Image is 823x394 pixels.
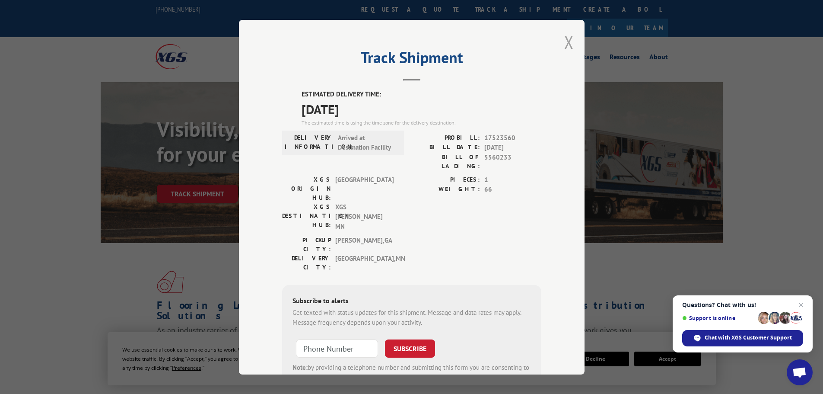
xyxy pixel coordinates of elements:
span: [GEOGRAPHIC_DATA] , MN [335,254,394,272]
span: Support is online [682,315,755,321]
span: XGS [PERSON_NAME] MN [335,202,394,231]
label: PROBILL: [412,133,480,143]
div: Chat with XGS Customer Support [682,330,803,346]
label: ESTIMATED DELIVERY TIME: [302,90,541,99]
span: Arrived at Destination Facility [338,133,396,152]
label: PICKUP CITY: [282,236,331,254]
span: Questions? Chat with us! [682,301,803,308]
label: DELIVERY CITY: [282,254,331,272]
span: [GEOGRAPHIC_DATA] [335,175,394,202]
button: SUBSCRIBE [385,340,435,358]
span: 1 [484,175,541,185]
span: 17523560 [484,133,541,143]
div: by providing a telephone number and submitting this form you are consenting to be contacted by SM... [292,363,531,392]
button: Close modal [564,31,574,54]
span: [DATE] [484,143,541,153]
input: Phone Number [296,340,378,358]
h2: Track Shipment [282,51,541,68]
span: Chat with XGS Customer Support [705,334,792,342]
label: WEIGHT: [412,185,480,195]
div: The estimated time is using the time zone for the delivery destination. [302,119,541,126]
span: [DATE] [302,99,541,119]
span: 66 [484,185,541,195]
span: [PERSON_NAME] , GA [335,236,394,254]
label: PIECES: [412,175,480,185]
div: Get texted with status updates for this shipment. Message and data rates may apply. Message frequ... [292,308,531,327]
strong: Note: [292,363,308,372]
label: BILL OF LADING: [412,152,480,170]
label: XGS ORIGIN HUB: [282,175,331,202]
div: Subscribe to alerts [292,295,531,308]
div: Open chat [787,359,813,385]
span: 5560233 [484,152,541,170]
span: Close chat [796,300,806,310]
label: XGS DESTINATION HUB: [282,202,331,231]
label: DELIVERY INFORMATION: [285,133,334,152]
label: BILL DATE: [412,143,480,153]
